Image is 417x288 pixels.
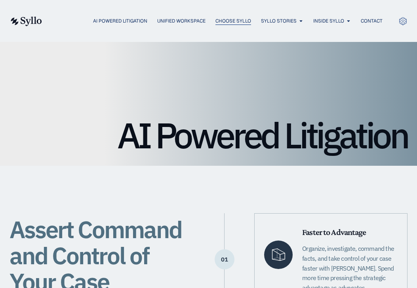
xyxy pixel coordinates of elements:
img: syllo [10,17,42,26]
span: Faster to Advantage [302,227,366,237]
a: Choose Syllo [215,17,251,25]
a: Inside Syllo [313,17,344,25]
div: Menu Toggle [58,17,383,25]
a: AI Powered Litigation [93,17,147,25]
a: Contact [361,17,383,25]
a: Unified Workspace [157,17,206,25]
nav: Menu [58,17,383,25]
h1: AI Powered Litigation [10,117,407,153]
a: Syllo Stories [261,17,297,25]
